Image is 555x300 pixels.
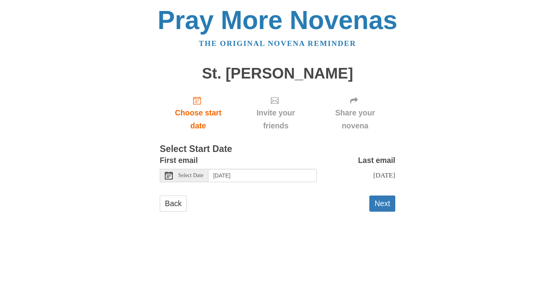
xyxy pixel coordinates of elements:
div: Click "Next" to confirm your start date first. [237,90,315,136]
span: Invite your friends [245,106,307,132]
button: Next [369,196,395,212]
a: The original novena reminder [199,39,356,48]
a: Back [160,196,187,212]
span: Select Date [178,173,203,178]
span: Choose start date [168,106,229,132]
a: Pray More Novenas [158,5,398,35]
a: Choose start date [160,90,237,136]
label: First email [160,154,198,167]
span: [DATE] [373,171,395,179]
h3: Select Start Date [160,144,395,154]
span: Share your novena [323,106,387,132]
div: Click "Next" to confirm your start date first. [315,90,395,136]
label: Last email [358,154,395,167]
h1: St. [PERSON_NAME] [160,65,395,82]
